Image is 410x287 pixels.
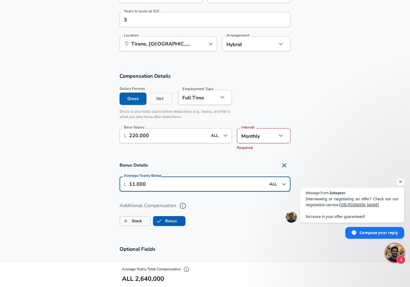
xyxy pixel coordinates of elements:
[386,244,404,262] div: Open chat
[206,40,215,48] button: Open
[120,12,277,27] input: 1
[360,227,398,238] span: Compose your reply
[280,180,288,189] button: Open
[124,125,144,129] label: Base Salary
[278,159,290,172] button: Remove Section
[182,87,214,91] label: Employment Type
[153,216,185,226] button: BonusBonus
[177,201,188,211] button: help
[120,93,146,105] button: Gross
[306,191,329,194] span: Message from
[124,174,162,177] label: Average Yearly Bonus
[120,159,290,172] h4: Bonus Details
[209,131,221,141] input: USD
[268,179,280,189] input: USD
[182,265,191,274] button: Explain Total Compensation
[129,176,266,192] input: 15,000
[122,267,191,272] span: Average Yearly Total Compensation
[124,9,159,13] label: Years in Level at GIZ
[397,255,405,264] span: 2
[146,93,173,105] button: Net
[129,128,207,143] input: 100,000
[329,191,346,194] span: Zuhayeer
[120,215,142,227] label: Stock
[120,216,150,226] button: StockStock
[221,131,230,140] button: Open
[237,128,277,143] div: Monthly
[237,145,253,150] span: Required
[120,86,173,91] span: Salary Format
[222,36,268,51] div: Hybrid
[120,72,290,80] h3: Compensation Details
[153,215,177,227] label: Bonus
[306,196,399,220] span: Interviewing or negotiating an offer? Check out our negotiation service: Increase in your offer g...
[241,125,255,129] label: Interval
[120,246,290,253] h3: Optional Fields
[124,33,138,37] label: Location
[226,33,249,37] label: Arrangement
[120,215,132,227] span: Stock
[120,109,232,120] p: Gross is your total salary before deductions (e.g., taxes), and Net is what you take home after d...
[153,215,165,227] span: Bonus
[178,90,218,105] div: Full Time
[120,201,290,211] label: Additional Compensation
